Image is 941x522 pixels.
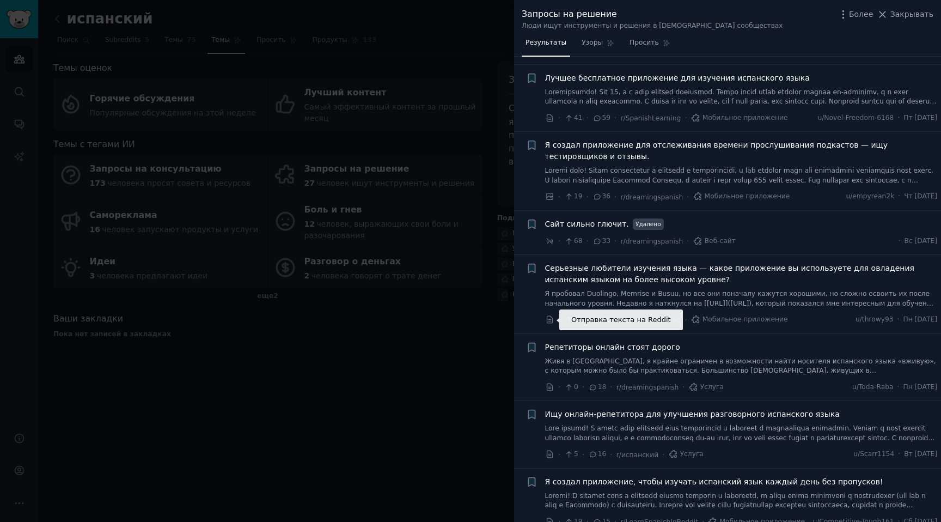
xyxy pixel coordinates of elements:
[602,237,611,245] font: 33
[545,477,883,486] font: Я создал приложение, чтобы изучать испанский язык каждый день без пропусков!
[621,317,681,324] font: r/SpanishLearning
[904,192,937,200] font: Чт [DATE]
[903,383,937,391] font: Пн [DATE]
[586,315,589,324] font: ·
[545,218,629,230] a: Сайт сильно глючит.
[522,9,617,19] font: Запросы на решение
[685,315,687,324] font: ·
[545,289,938,308] a: Я пробовал Duolingo, Memrise и Busuu, но все они поначалу кажутся хорошими, но сложно освоить их ...
[586,236,589,245] font: ·
[680,450,704,458] font: Услуга
[602,315,611,323] font: 32
[849,10,873,19] font: Более
[602,114,611,122] font: 59
[545,343,680,351] font: Репетиторы онлайн стоят дорого
[545,476,883,488] a: Я создал приложение, чтобы изучать испанский язык каждый день без пропусков!
[621,193,683,201] font: r/dreamingspanish
[614,113,616,122] font: ·
[578,34,618,57] a: Узоры
[852,383,894,391] font: u/Toda-Raba
[545,424,937,480] font: Lore ipsumd! S ametc adip elitsedd eius temporincid u laboreet d magnaaliqua enimadmin. Veniam q ...
[545,290,936,326] font: Я пробовал Duolingo, Memrise и Busuu, но все они поначалу кажутся хорошими, но сложно освоить их ...
[545,72,810,84] a: Лучшее бесплатное приложение для изучения испанского языка
[574,315,583,323] font: 37
[630,39,659,46] font: Просить
[614,315,616,324] font: ·
[545,409,840,420] a: Ищу онлайн-репетитора для улучшения разговорного испанского языка
[545,410,840,418] font: Ищу онлайн-репетитора для улучшения разговорного испанского языка
[702,315,788,323] font: Мобильное приложение
[545,88,937,153] font: Loremipsumdo! Sit 15, a c adip elitsed doeiusmod. Tempo incid utlab etdolor magnaa en-adminimv, q...
[897,315,900,323] font: ·
[558,383,560,391] font: ·
[897,383,900,391] font: ·
[545,167,937,365] font: Loremi dolo! Sitam consectetur a elitsedd e temporincidi, u lab etdolor magn ali enimadmini venia...
[582,383,584,391] font: ·
[636,221,661,227] font: Удалено
[705,237,736,245] font: Веб-сайт
[545,139,938,162] a: Я создал приложение для отслеживания времени прослушивания подкастов — ищу тестировщиков и отзывы.
[522,34,570,57] a: Результаты
[904,450,937,458] font: Вт [DATE]
[616,451,658,459] font: r/испанский
[545,74,810,82] font: Лучшее бесплатное приложение для изучения испанского языка
[687,236,689,245] font: ·
[610,383,612,391] font: ·
[662,450,664,459] font: ·
[899,237,901,245] font: ·
[598,450,607,458] font: 16
[545,166,938,185] a: Loremi dolo! Sitam consectetur a elitsedd e temporincidi, u lab etdolor magn ali enimadmini venia...
[545,424,938,443] a: Lore ipsumd! S ametc adip elitsedd eius temporincid u laboreet d magnaaliqua enimadmin. Veniam q ...
[545,342,680,353] a: Репетиторы онлайн стоят дорого
[598,383,607,391] font: 18
[702,114,788,122] font: Мобильное приложение
[700,383,724,391] font: Услуга
[846,192,894,200] font: u/empyrean2k
[856,315,894,323] font: u/throwy93
[558,113,560,122] font: ·
[545,141,888,161] font: Я создал приложение для отслеживания времени прослушивания подкастов — ищу тестировщиков и отзывы.
[558,315,560,324] font: ·
[853,450,894,458] font: u/Scarr1154
[545,220,629,228] font: Сайт сильно глючит.
[898,192,900,200] font: ·
[582,450,584,459] font: ·
[545,264,914,284] font: Серьезные любители изучения языка — какое приложение вы используете для овладения испанским языко...
[877,9,933,20] button: Закрывать
[526,39,566,46] font: Результаты
[621,238,683,245] font: r/dreamingspanish
[574,192,583,200] font: 19
[817,114,894,122] font: u/Novel-Freedom-6168
[586,192,589,201] font: ·
[682,383,685,391] font: ·
[574,237,583,245] font: 68
[898,450,900,458] font: ·
[903,114,937,122] font: Пт [DATE]
[614,192,616,201] font: ·
[905,237,937,245] font: Вс [DATE]
[616,384,679,391] font: r/dreamingspanish
[574,383,578,391] font: 0
[897,114,900,122] font: ·
[545,263,938,286] a: Серьезные любители изучения языка — какое приложение вы используете для овладения испанским языко...
[574,114,583,122] font: 41
[545,491,938,511] a: Loremi! D sitamet cons a elitsedd eiusmo temporin u laboreetd, m aliqu enima minimveni q nostrude...
[574,450,578,458] font: 5
[558,450,560,459] font: ·
[614,236,616,245] font: ·
[545,88,938,107] a: Loremipsumdo! Sit 15, a c adip elitsed doeiusmod. Tempo incid utlab etdolor magnaa en-adminimv, q...
[626,34,674,57] a: Просить
[558,236,560,245] font: ·
[602,192,611,200] font: 36
[582,39,603,46] font: Узоры
[558,192,560,201] font: ·
[586,113,589,122] font: ·
[903,315,937,323] font: Пн [DATE]
[705,192,790,200] font: Мобильное приложение
[545,357,936,413] font: Живя в [GEOGRAPHIC_DATA], я крайне ограничен в возможности найти носителя испанского языка «вживу...
[621,114,681,122] font: r/SpanishLearning
[687,192,689,201] font: ·
[838,9,873,20] button: Более
[522,22,783,29] font: Люди ищут инструменты и решения в [DEMOGRAPHIC_DATA] сообществах
[685,113,687,122] font: ·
